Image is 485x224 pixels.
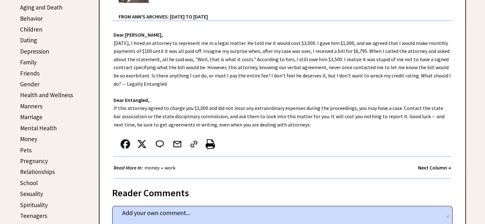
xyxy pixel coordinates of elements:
[20,4,62,11] a: Aging and Death
[20,146,32,154] a: Pets
[114,97,150,103] strong: Dear Entangled,
[114,164,177,172] div: •
[137,139,147,149] img: x_small.png
[20,201,48,209] a: Spirituality
[112,186,452,196] div: Reader Comments
[20,25,42,33] a: Children
[20,157,48,165] a: Pregnancy
[143,164,161,171] a: money
[418,164,451,171] a: Next Column →
[163,164,177,171] a: work
[20,36,37,44] a: Dating
[119,4,452,20] div: From Ann's Archives: [DATE] to [DATE]
[20,80,40,88] a: Gender
[20,168,55,176] a: Relationships
[20,58,37,66] a: Family
[20,124,57,132] a: Mental Health
[154,139,165,149] img: message_round%202.png
[121,139,130,149] img: facebook.png
[20,102,42,110] a: Manners
[173,139,182,149] img: mail.png
[189,139,199,149] img: link_02.png
[114,32,163,38] strong: Dear [PERSON_NAME],
[20,212,47,220] a: Teenagers
[20,190,43,198] a: Sexuality
[20,69,40,77] a: Friends
[20,135,37,143] a: Money
[20,113,42,121] a: Marriage
[99,21,465,179] div: [DATE], I hired an attorney to represent me in a legal matter. He told me it would cost $3,000. I...
[114,164,143,171] strong: Read More In:
[20,47,49,55] a: Depression
[20,15,43,22] a: Behavior
[20,91,73,99] a: Health and Wellness
[20,179,38,187] a: School
[206,139,215,149] img: printer%20icon.png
